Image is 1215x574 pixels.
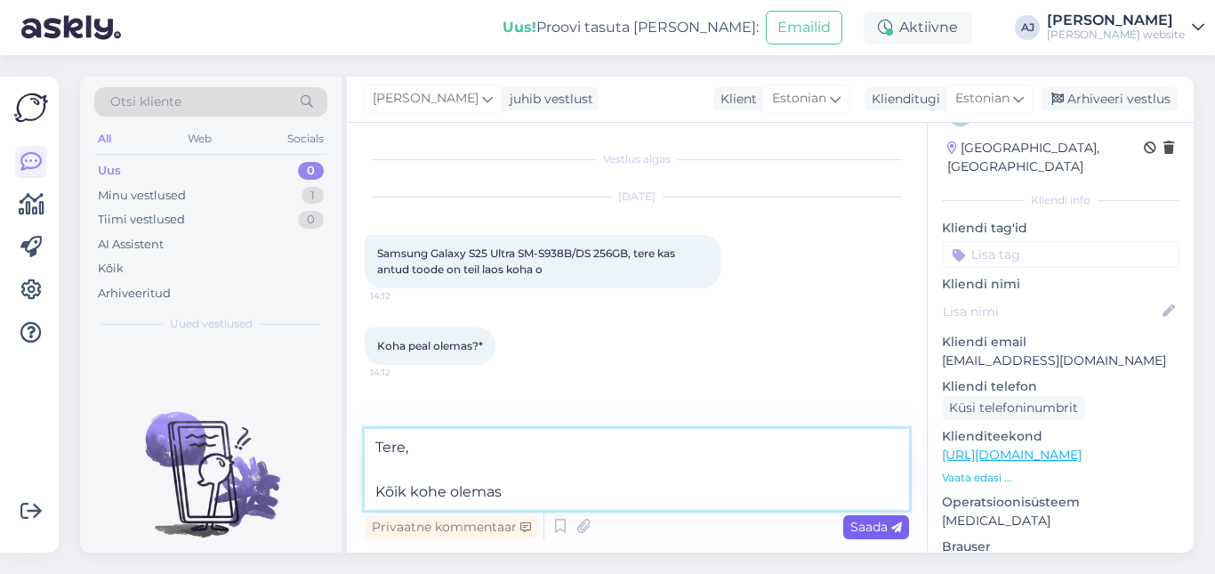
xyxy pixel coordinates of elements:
div: Klienditugi [865,90,940,109]
input: Lisa tag [942,241,1179,268]
p: [MEDICAL_DATA] [942,512,1179,530]
img: No chats [80,380,342,540]
button: Emailid [766,11,842,44]
span: Samsung Galaxy S25 Ultra SM-S938B/DS 256GB, tere kas antud toode on teil laos koha o [377,247,678,276]
div: All [94,127,115,150]
p: Vaata edasi ... [942,470,1179,486]
div: Socials [284,127,327,150]
div: Kõik [98,260,124,278]
span: 14:12 [370,366,437,379]
p: Klienditeekond [942,427,1179,446]
div: Vestlus algas [365,151,909,167]
span: Koha peal olemas?* [377,339,483,352]
span: Saada [850,519,902,535]
div: [GEOGRAPHIC_DATA], [GEOGRAPHIC_DATA] [947,139,1144,176]
div: 0 [298,211,324,229]
div: Kliendi info [942,192,1179,208]
p: Brauser [942,538,1179,556]
div: AI Assistent [98,236,164,254]
img: Askly Logo [14,91,48,125]
div: Uus [98,162,121,180]
div: [PERSON_NAME] website [1047,28,1185,42]
div: Proovi tasuta [PERSON_NAME]: [503,17,759,38]
span: Otsi kliente [110,93,181,111]
p: Kliendi telefon [942,377,1179,396]
b: Uus! [503,19,536,36]
span: Estonian [955,89,1010,109]
div: AJ [1015,15,1040,40]
div: Web [184,127,215,150]
textarea: Tere, Kõik kohe olemas [365,429,909,510]
div: Aktiivne [864,12,972,44]
div: Tiimi vestlused [98,211,185,229]
span: Estonian [772,89,826,109]
p: Kliendi nimi [942,275,1179,294]
span: 14:12 [370,289,437,303]
div: [DATE] [365,189,909,205]
p: Kliendi tag'id [942,219,1179,238]
div: Arhiveeri vestlus [1041,87,1178,111]
div: [PERSON_NAME] [1047,13,1185,28]
a: [PERSON_NAME][PERSON_NAME] website [1047,13,1204,42]
input: Lisa nimi [943,302,1159,321]
div: Arhiveeritud [98,285,171,303]
p: [EMAIL_ADDRESS][DOMAIN_NAME] [942,352,1179,370]
span: [PERSON_NAME] [373,89,479,109]
span: Uued vestlused [170,316,253,332]
div: Privaatne kommentaar [365,515,538,539]
div: Klient [713,90,757,109]
div: 1 [302,187,324,205]
a: [URL][DOMAIN_NAME] [942,447,1082,463]
div: juhib vestlust [503,90,593,109]
p: Kliendi email [942,333,1179,352]
div: Minu vestlused [98,187,186,205]
p: Operatsioonisüsteem [942,493,1179,512]
div: 0 [298,162,324,180]
div: Küsi telefoninumbrit [942,396,1085,420]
